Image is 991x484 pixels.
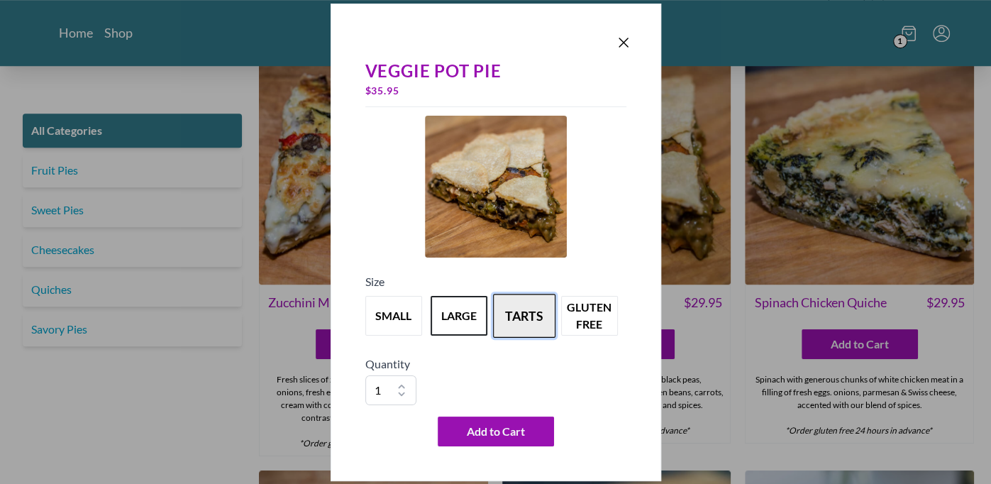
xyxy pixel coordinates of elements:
[365,61,626,81] div: Veggie Pot Pie
[365,296,422,336] button: Variant Swatch
[365,81,626,101] div: $ 35.95
[467,423,525,440] span: Add to Cart
[425,116,567,262] a: Product Image
[493,294,555,338] button: Variant Swatch
[561,296,618,336] button: Variant Swatch
[425,116,567,258] img: Product Image
[365,356,626,373] h5: Quantity
[438,417,554,446] button: Add to Cart
[615,34,632,51] button: Close panel
[365,273,626,290] h5: Size
[431,296,487,336] button: Variant Swatch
